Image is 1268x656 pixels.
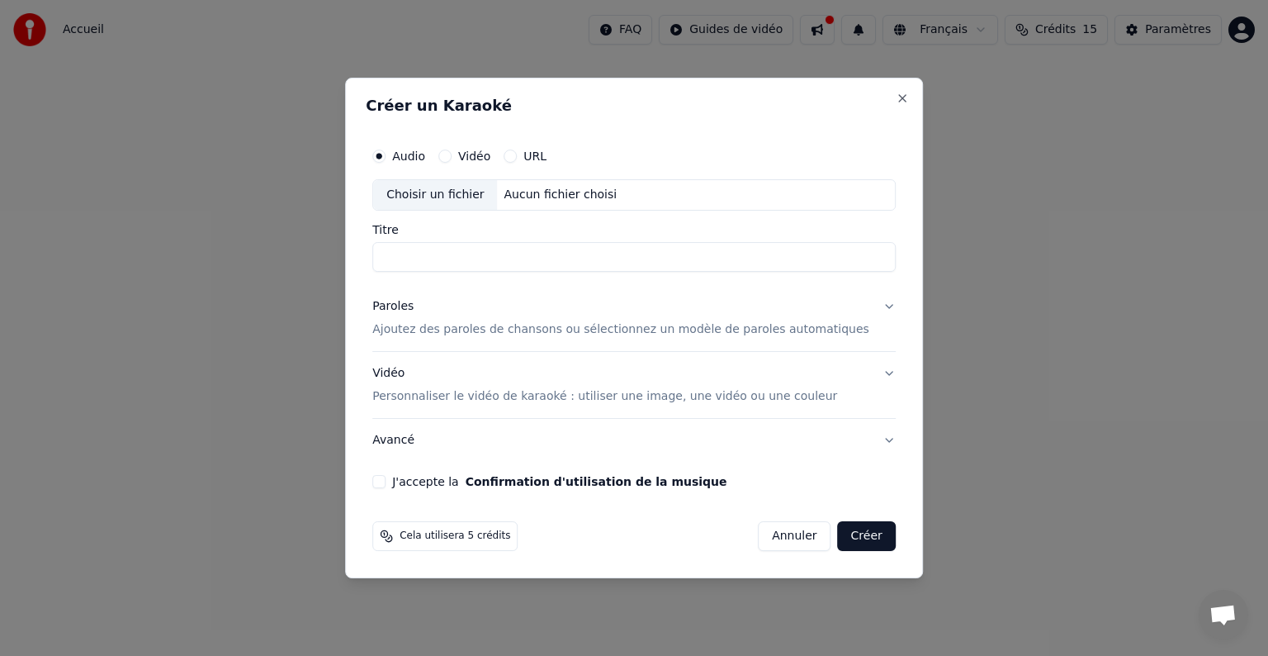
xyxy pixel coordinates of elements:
div: Vidéo [372,365,837,405]
label: Titre [372,224,896,235]
div: Aucun fichier choisi [498,187,624,203]
button: Annuler [758,521,830,551]
p: Ajoutez des paroles de chansons ou sélectionnez un modèle de paroles automatiques [372,321,869,338]
p: Personnaliser le vidéo de karaoké : utiliser une image, une vidéo ou une couleur [372,388,837,405]
button: Avancé [372,419,896,462]
button: VidéoPersonnaliser le vidéo de karaoké : utiliser une image, une vidéo ou une couleur [372,352,896,418]
label: J'accepte la [392,476,726,487]
button: J'accepte la [466,476,727,487]
button: ParolesAjoutez des paroles de chansons ou sélectionnez un modèle de paroles automatiques [372,285,896,351]
h2: Créer un Karaoké [366,98,902,113]
span: Cela utilisera 5 crédits [400,530,510,543]
button: Créer [838,521,896,551]
div: Paroles [372,298,414,315]
div: Choisir un fichier [373,180,497,210]
label: URL [523,150,546,162]
label: Vidéo [458,150,490,162]
label: Audio [392,150,425,162]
